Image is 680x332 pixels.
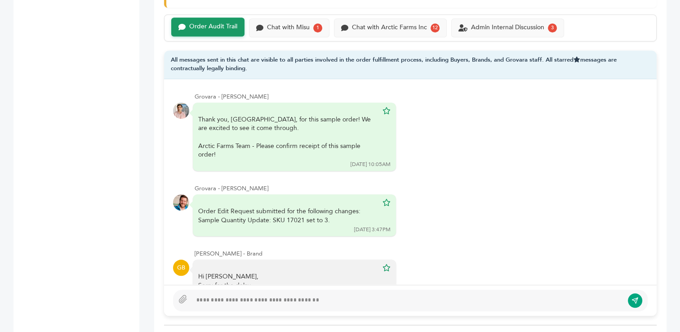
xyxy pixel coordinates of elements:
div: All messages sent in this chat are visible to all parties involved in the order fulfillment proce... [164,50,657,79]
div: 3 [548,23,557,32]
div: Chat with Arctic Farms Inc [352,24,427,31]
div: Thank you, [GEOGRAPHIC_DATA], for this sample order! We are excited to see it come through. [198,115,378,159]
div: Arctic Farms Team - Please confirm receipt of this sample order! [198,142,378,159]
div: 1 [313,23,322,32]
div: [DATE] 10:05AM [351,161,391,168]
div: Chat with Misu [267,24,310,31]
div: [DATE] 3:47PM [354,226,391,233]
div: Grovara - [PERSON_NAME] [195,93,648,101]
div: GB [173,260,189,276]
div: Admin Internal Discussion [471,24,544,31]
div: Order Audit Trail [189,23,237,31]
div: Grovara - [PERSON_NAME] [195,184,648,193]
div: Order Edit Request submitted for the following changes: Sample Quantity Update: SKU 17021 set to 3. [198,207,378,224]
div: 12 [431,23,440,32]
div: [PERSON_NAME] - Brand [195,250,648,258]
